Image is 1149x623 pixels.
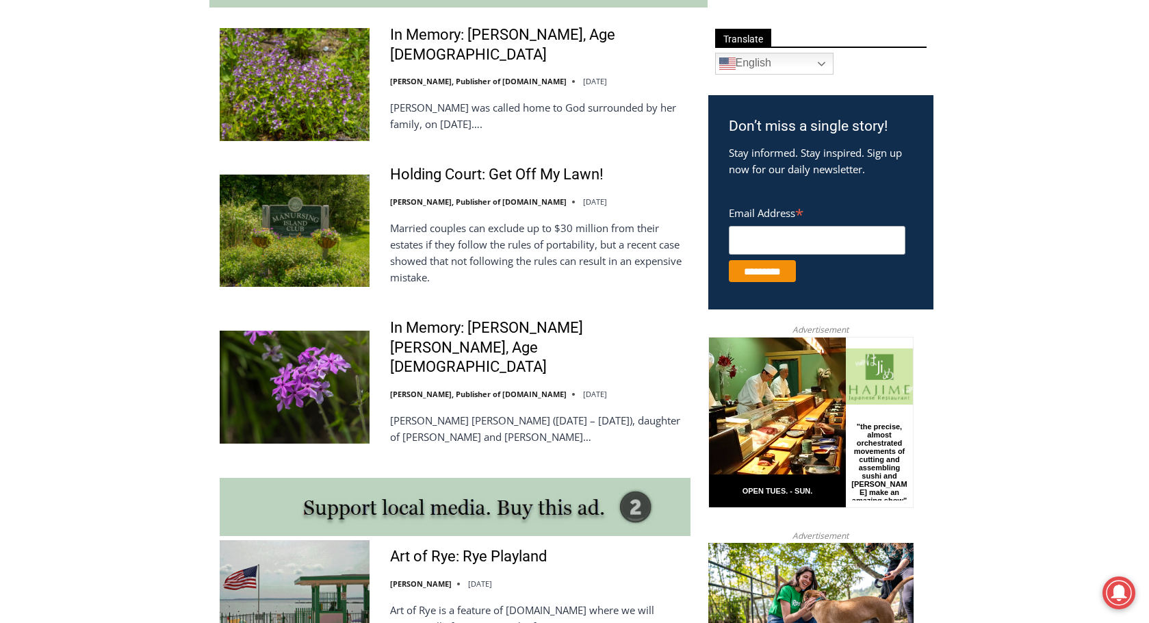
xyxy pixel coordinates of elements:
p: Stay informed. Stay inspired. Sign up now for our daily newsletter. [729,144,913,177]
img: en [719,55,736,72]
p: Married couples can exclude up to $30 million from their estates if they follow the rules of port... [390,220,690,285]
a: English [715,53,834,75]
p: [PERSON_NAME] [PERSON_NAME] ([DATE] – [DATE]), daughter of [PERSON_NAME] and [PERSON_NAME]… [390,412,690,445]
img: support local media, buy this ad [220,478,690,536]
span: Advertisement [779,529,862,542]
time: [DATE] [583,389,607,399]
a: Intern @ [DOMAIN_NAME] [329,133,663,170]
h3: Don’t miss a single story! [729,116,913,138]
p: [PERSON_NAME] was called home to God surrounded by her family, on [DATE]…. [390,99,690,132]
a: In Memory: [PERSON_NAME], Age [DEMOGRAPHIC_DATA] [390,25,690,64]
time: [DATE] [583,76,607,86]
a: In Memory: [PERSON_NAME] [PERSON_NAME], Age [DEMOGRAPHIC_DATA] [390,318,690,377]
a: Holding Court: Get Off My Lawn! [390,165,604,185]
span: Open Tues. - Sun. [PHONE_NUMBER] [4,141,134,193]
div: "[PERSON_NAME] and I covered the [DATE] Parade, which was a really eye opening experience as I ha... [346,1,647,133]
a: [PERSON_NAME] [390,578,452,589]
a: [PERSON_NAME], Publisher of [DOMAIN_NAME] [390,76,567,86]
a: Open Tues. - Sun. [PHONE_NUMBER] [1,138,138,170]
a: [PERSON_NAME], Publisher of [DOMAIN_NAME] [390,389,567,399]
img: In Memory: Barbara Porter Schofield, Age 90 [220,331,370,443]
time: [DATE] [583,196,607,207]
span: Translate [715,29,771,47]
a: Art of Rye: Rye Playland [390,547,547,567]
span: Advertisement [779,323,862,336]
a: [PERSON_NAME], Publisher of [DOMAIN_NAME] [390,196,567,207]
img: Holding Court: Get Off My Lawn! [220,175,370,287]
label: Email Address [729,199,905,224]
time: [DATE] [468,578,492,589]
img: In Memory: Adele Arrigale, Age 90 [220,28,370,140]
div: "the precise, almost orchestrated movements of cutting and assembling sushi and [PERSON_NAME] mak... [141,86,201,164]
span: Intern @ [DOMAIN_NAME] [358,136,634,167]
